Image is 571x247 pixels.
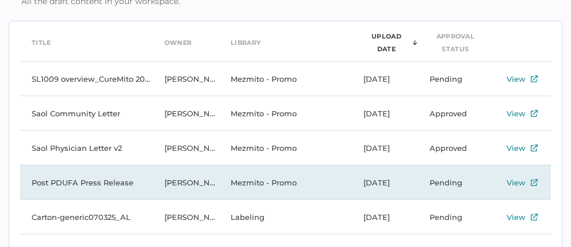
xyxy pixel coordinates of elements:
img: external-link-icon.7ec190a1.svg [531,145,538,151]
td: Mezmito - Promo [219,131,352,165]
td: [PERSON_NAME] [153,62,219,96]
div: View [507,210,526,224]
td: Saol Physician Letter v2 [20,131,153,165]
img: external-link-icon.7ec190a1.svg [531,110,538,117]
td: [PERSON_NAME] [153,131,219,165]
td: [PERSON_NAME] [153,165,219,200]
td: Pending [418,62,484,96]
td: [DATE] [352,62,418,96]
td: Mezmito - Promo [219,62,352,96]
td: Labeling [219,200,352,234]
td: [DATE] [352,165,418,200]
td: Mezmito - Promo [219,165,352,200]
td: Post PDUFA Press Release [20,165,153,200]
div: Approval Status [430,30,481,55]
div: Title [32,36,51,49]
div: View [507,107,526,120]
div: Upload Date [363,30,409,55]
div: View [507,141,526,155]
td: SL1009 overview_CureMito 2025 congress_for PRC [20,62,153,96]
div: Owner [164,36,192,49]
td: [PERSON_NAME] [153,96,219,131]
img: external-link-icon.7ec190a1.svg [531,214,538,221]
img: sorting-arrow-down.c3f0a1d0.svg [412,40,417,45]
img: external-link-icon.7ec190a1.svg [531,179,538,186]
td: [DATE] [352,200,418,234]
div: Library [231,36,260,49]
td: [DATE] [352,131,418,165]
img: external-link-icon.7ec190a1.svg [531,75,538,82]
td: Approved [418,131,484,165]
td: [PERSON_NAME] [153,200,219,234]
td: Saol Community Letter [20,96,153,131]
div: View [507,176,526,189]
td: Carton-generic070325_AL [20,200,153,234]
div: View [507,72,526,86]
td: Approved [418,96,484,131]
td: Pending [418,200,484,234]
td: Pending [418,165,484,200]
td: Mezmito - Promo [219,96,352,131]
td: [DATE] [352,96,418,131]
